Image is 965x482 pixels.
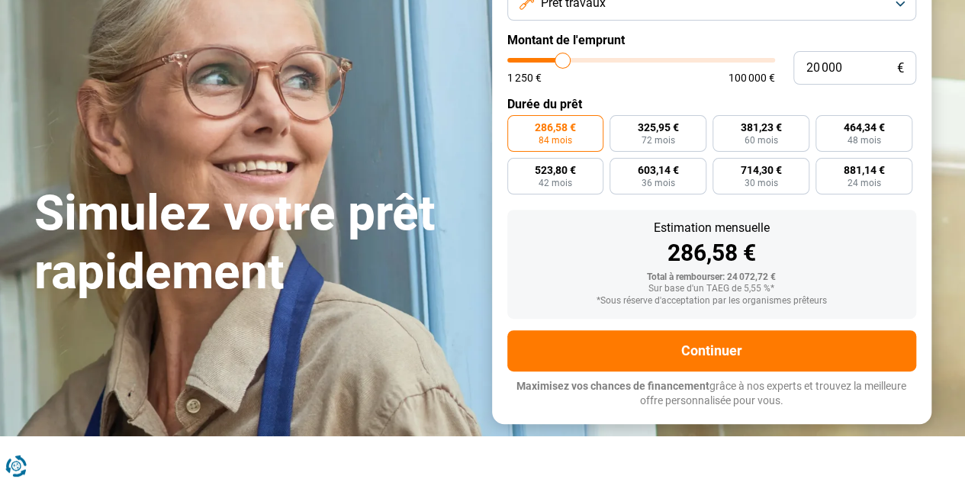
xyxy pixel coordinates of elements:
[519,284,904,294] div: Sur base d'un TAEG de 5,55 %*
[516,380,709,392] span: Maximisez vos chances de financement
[507,72,542,83] span: 1 250 €
[848,136,881,145] span: 48 mois
[741,165,782,175] span: 714,30 €
[745,178,778,188] span: 30 mois
[729,72,775,83] span: 100 000 €
[844,122,885,133] span: 464,34 €
[507,33,916,47] label: Montant de l'emprunt
[535,165,576,175] span: 523,80 €
[642,136,675,145] span: 72 mois
[539,178,572,188] span: 42 mois
[507,330,916,371] button: Continuer
[741,122,782,133] span: 381,23 €
[519,242,904,265] div: 286,58 €
[507,97,916,111] label: Durée du prêt
[638,122,679,133] span: 325,95 €
[507,379,916,409] p: grâce à nos experts et trouvez la meilleure offre personnalisée pour vous.
[519,222,904,234] div: Estimation mensuelle
[638,165,679,175] span: 603,14 €
[844,165,885,175] span: 881,14 €
[848,178,881,188] span: 24 mois
[745,136,778,145] span: 60 mois
[897,62,904,75] span: €
[34,185,474,302] h1: Simulez votre prêt rapidement
[535,122,576,133] span: 286,58 €
[519,296,904,307] div: *Sous réserve d'acceptation par les organismes prêteurs
[539,136,572,145] span: 84 mois
[642,178,675,188] span: 36 mois
[519,272,904,283] div: Total à rembourser: 24 072,72 €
